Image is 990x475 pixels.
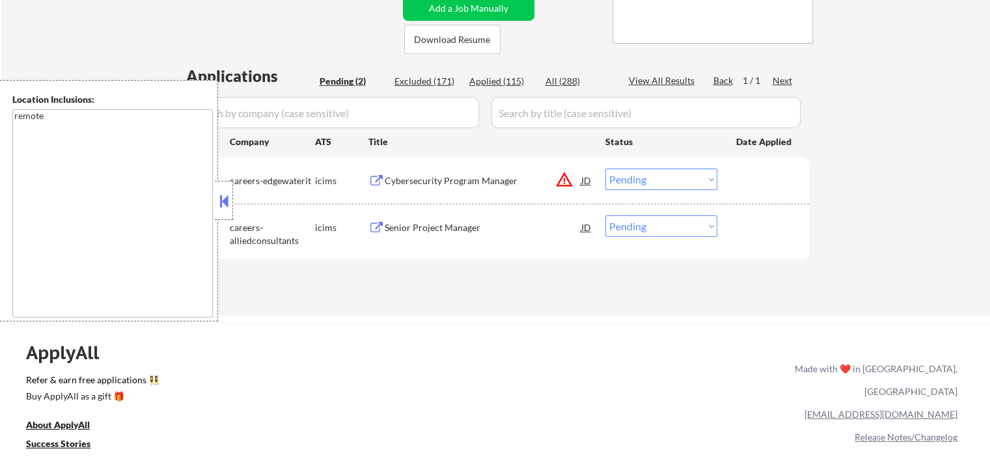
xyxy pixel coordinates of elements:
div: Senior Project Manager [385,221,581,234]
div: All (288) [545,75,611,88]
div: 1 / 1 [743,74,773,87]
u: About ApplyAll [26,419,90,430]
div: Applied (115) [469,75,534,88]
u: Success Stories [26,438,90,449]
div: ApplyAll [26,342,114,364]
div: Location Inclusions: [12,93,213,106]
div: View All Results [629,74,698,87]
div: Date Applied [736,135,793,148]
div: JD [580,215,593,239]
input: Search by company (case sensitive) [186,97,479,128]
a: [EMAIL_ADDRESS][DOMAIN_NAME] [804,409,957,420]
a: Refer & earn free applications 👯‍♀️ [26,375,523,389]
div: careers-edgewaterit [230,174,315,187]
div: Title [368,135,593,148]
div: icims [315,221,368,234]
div: JD [580,169,593,192]
div: Next [773,74,793,87]
div: careers-alliedconsultants [230,221,315,247]
div: Company [230,135,315,148]
a: Buy ApplyAll as a gift 🎁 [26,389,156,405]
div: Status [605,129,717,153]
button: warning_amber [555,170,573,189]
a: Success Stories [26,437,108,453]
div: Excluded (171) [394,75,460,88]
div: Cybersecurity Program Manager [385,174,581,187]
div: Pending (2) [320,75,385,88]
button: Download Resume [404,25,501,54]
a: About ApplyAll [26,418,108,434]
div: Back [713,74,734,87]
div: Applications [186,68,315,84]
div: Made with ❤️ in [GEOGRAPHIC_DATA], [GEOGRAPHIC_DATA] [790,357,957,403]
div: icims [315,174,368,187]
div: ATS [315,135,368,148]
input: Search by title (case sensitive) [491,97,801,128]
div: Buy ApplyAll as a gift 🎁 [26,392,156,401]
a: Release Notes/Changelog [855,431,957,442]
